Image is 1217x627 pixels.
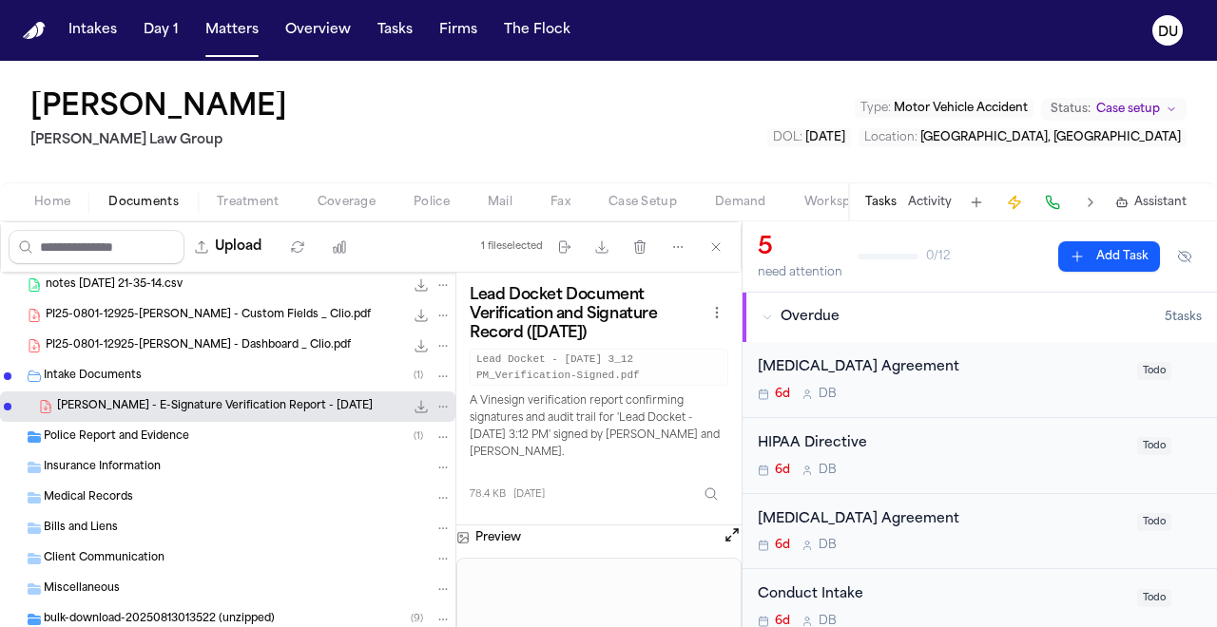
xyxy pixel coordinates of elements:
[30,91,287,125] h1: [PERSON_NAME]
[496,13,578,47] button: The Flock
[758,357,1126,379] div: [MEDICAL_DATA] Agreement
[412,306,431,325] button: Download PI25-0801-12925-Watson Pierre - Custom Fields _ Clio.pdf
[743,418,1217,494] div: Open task: HIPAA Directive
[775,387,790,402] span: 6d
[411,614,423,624] span: ( 9 )
[44,521,118,537] span: Bills and Liens
[864,132,918,143] span: Location :
[470,286,705,343] h3: Lead Docket Document Verification and Signature Record ([DATE])
[920,132,1181,143] span: [GEOGRAPHIC_DATA], [GEOGRAPHIC_DATA]
[855,99,1033,118] button: Edit Type: Motor Vehicle Accident
[1051,102,1091,117] span: Status:
[23,22,46,40] img: Finch Logo
[1001,189,1028,216] button: Create Immediate Task
[775,463,790,478] span: 6d
[723,525,742,550] button: Open preview
[278,13,358,47] button: Overview
[46,277,183,294] span: notes [DATE] 21-35-14.csv
[481,240,543,253] div: 1 file selected
[804,195,878,210] span: Workspaces
[1096,102,1160,117] span: Case setup
[46,338,351,354] span: PI25-0801-12925-[PERSON_NAME] - Dashboard _ Clio.pdf
[775,538,790,553] span: 6d
[44,369,142,385] span: Intake Documents
[773,132,802,143] span: DOL :
[1137,513,1171,531] span: Todo
[44,429,189,446] span: Police Report and Evidence
[412,275,431,294] button: Download notes 2025-08-12 21-35-14.csv
[44,490,133,506] span: Medical Records
[758,265,842,280] div: need attention
[57,399,373,415] span: [PERSON_NAME] - E-Signature Verification Report - [DATE]
[412,397,431,416] button: Download W. Pierre - E-Signature Verification Report - 8.1.25
[46,308,371,324] span: PI25-0801-12925-[PERSON_NAME] - Custom Fields _ Clio.pdf
[30,129,295,152] h2: [PERSON_NAME] Law Group
[758,433,1126,455] div: HIPAA Directive
[758,509,1126,531] div: [MEDICAL_DATA] Agreement
[743,494,1217,570] div: Open task: Retainer Agreement
[894,103,1028,114] span: Motor Vehicle Accident
[9,230,184,264] input: Search files
[805,132,845,143] span: [DATE]
[1134,195,1187,210] span: Assistant
[908,195,952,210] button: Activity
[1165,310,1202,325] span: 5 task s
[608,195,677,210] span: Case Setup
[715,195,766,210] span: Demand
[34,195,70,210] span: Home
[30,91,287,125] button: Edit matter name
[758,584,1126,606] div: Conduct Intake
[370,13,420,47] button: Tasks
[184,230,273,264] button: Upload
[1115,195,1187,210] button: Assistant
[1041,98,1187,121] button: Change status from Case setup
[217,195,280,210] span: Treatment
[694,477,728,511] button: Inspect
[860,103,891,114] span: Type :
[551,195,570,210] span: Fax
[819,463,837,478] span: D B
[819,387,837,402] span: D B
[432,13,485,47] button: Firms
[61,13,125,47] button: Intakes
[1137,437,1171,455] span: Todo
[108,195,179,210] span: Documents
[414,431,423,442] span: ( 1 )
[781,308,840,327] span: Overdue
[44,581,120,598] span: Miscellaneous
[819,538,837,553] span: D B
[743,293,1217,342] button: Overdue5tasks
[743,342,1217,418] div: Open task: Retainer Agreement
[723,525,742,544] button: Open preview
[859,128,1187,147] button: Edit Location: Hollywood, FL
[414,195,450,210] span: Police
[198,13,266,47] button: Matters
[23,22,46,40] a: Home
[470,349,728,386] code: Lead Docket - [DATE] 3_12 PM_Verification-Signed.pdf
[414,370,423,381] span: ( 1 )
[136,13,186,47] button: Day 1
[758,233,842,263] div: 5
[412,336,431,355] button: Download PI25-0801-12925-Watson Pierre - Dashboard _ Clio.pdf
[513,487,545,502] span: [DATE]
[1039,189,1066,216] button: Make a Call
[470,487,506,502] span: 78.4 KB
[767,128,851,147] button: Edit DOL: 2025-04-14
[475,530,521,545] h3: Preview
[44,460,161,476] span: Insurance Information
[963,189,990,216] button: Add Task
[488,195,512,210] span: Mail
[1058,241,1160,272] button: Add Task
[865,195,897,210] button: Tasks
[470,393,728,462] p: A Vinesign verification report confirming signatures and audit trail for 'Lead Docket - [DATE] 3:...
[1168,241,1202,272] button: Hide completed tasks (⌘⇧H)
[926,249,950,264] span: 0 / 12
[44,551,164,567] span: Client Communication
